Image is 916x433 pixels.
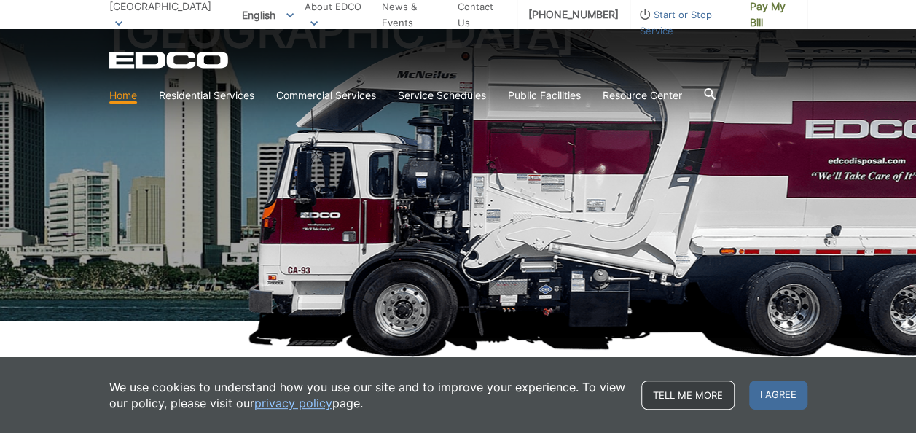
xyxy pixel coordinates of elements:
a: Home [109,87,137,104]
a: Tell me more [641,381,735,410]
a: Resource Center [603,87,682,104]
a: Public Facilities [508,87,581,104]
a: privacy policy [254,395,332,411]
a: Commercial Services [276,87,376,104]
span: English [231,3,305,27]
span: I agree [749,381,807,410]
a: EDCD logo. Return to the homepage. [109,51,230,69]
a: Service Schedules [398,87,486,104]
p: We use cookies to understand how you use our site and to improve your experience. To view our pol... [109,379,627,411]
h1: [GEOGRAPHIC_DATA] [109,7,807,327]
a: Residential Services [159,87,254,104]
